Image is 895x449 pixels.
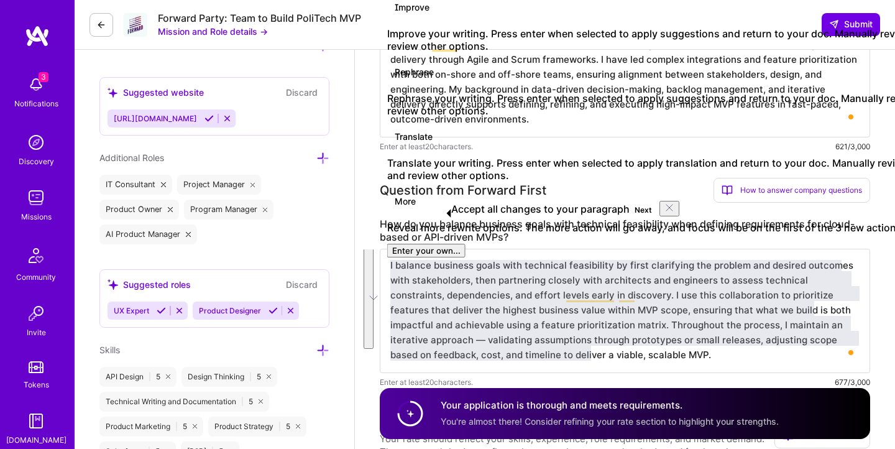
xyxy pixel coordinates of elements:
[296,424,300,428] i: icon Close
[16,271,56,284] div: Community
[27,326,46,339] div: Invite
[21,210,52,223] div: Missions
[175,306,184,315] i: Reject
[161,182,166,187] i: icon Close
[250,182,255,187] i: icon Close
[278,422,281,432] span: |
[158,12,361,25] div: Forward Party: Team to Build PoliTech MVP
[184,200,274,220] div: Program Manager
[157,306,166,315] i: Accept
[96,20,106,30] i: icon LeftArrowDark
[24,378,49,391] div: Tokens
[177,175,262,195] div: Project Manager
[380,13,870,137] textarea: To enrich screen reader interactions, please activate Accessibility in Grammarly extension settings
[204,114,214,123] i: Accept
[241,397,244,407] span: |
[181,367,277,387] div: Design Thinking 5
[441,416,779,427] span: You're almost there! Consider refining your rate section to highlight your strengths.
[380,140,473,153] span: Enter at least 20 characters.
[24,72,48,97] img: bell
[282,85,321,100] button: Discard
[175,422,178,432] span: |
[99,367,177,387] div: API Design 5
[835,376,870,389] div: 677/3,000
[99,417,203,437] div: Product Marketing 5
[21,241,51,271] img: Community
[149,372,151,382] span: |
[268,306,278,315] i: Accept
[14,97,58,110] div: Notifications
[108,279,118,290] i: icon SuggestedTeams
[123,12,148,37] img: Company Logo
[168,207,173,212] i: icon Close
[99,345,120,355] span: Skills
[186,232,191,237] i: icon Close
[158,25,268,38] button: Mission and Role details →
[380,218,870,244] label: How do you balance business goals with technical feasibility when defining requirements for cloud...
[19,155,54,168] div: Discovery
[282,277,321,292] button: Discard
[99,175,172,195] div: IT Consultant
[259,399,263,404] i: icon Close
[286,306,295,315] i: Reject
[193,424,197,428] i: icon Close
[166,374,170,379] i: icon Close
[114,114,197,123] span: [URL][DOMAIN_NAME]
[380,249,870,373] textarea: To enrich screen reader interactions, please activate Accessibility in Grammarly extension settings
[99,392,269,412] div: Technical Writing and Documentation 5
[99,200,179,220] div: Product Owner
[249,372,252,382] span: |
[208,417,306,437] div: Product Strategy 5
[99,152,164,163] span: Additional Roles
[25,25,50,47] img: logo
[267,374,271,379] i: icon Close
[380,376,473,389] span: Enter at least 20 characters.
[108,278,191,291] div: Suggested roles
[263,207,268,212] i: icon Close
[108,88,118,98] i: icon SuggestedTeams
[199,306,261,315] span: Product Designer
[114,306,149,315] span: UX Expert
[39,72,48,82] span: 3
[108,86,204,99] div: Suggested website
[24,130,48,155] img: discovery
[29,361,44,373] img: tokens
[6,433,67,447] div: [DOMAIN_NAME]
[223,114,232,123] i: Reject
[99,40,132,51] span: Website
[24,301,48,326] img: Invite
[24,185,48,210] img: teamwork
[24,409,48,433] img: guide book
[441,399,779,412] h4: Your application is thorough and meets requirements.
[380,181,546,200] div: Question from Forward First
[99,224,197,244] div: AI Product Manager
